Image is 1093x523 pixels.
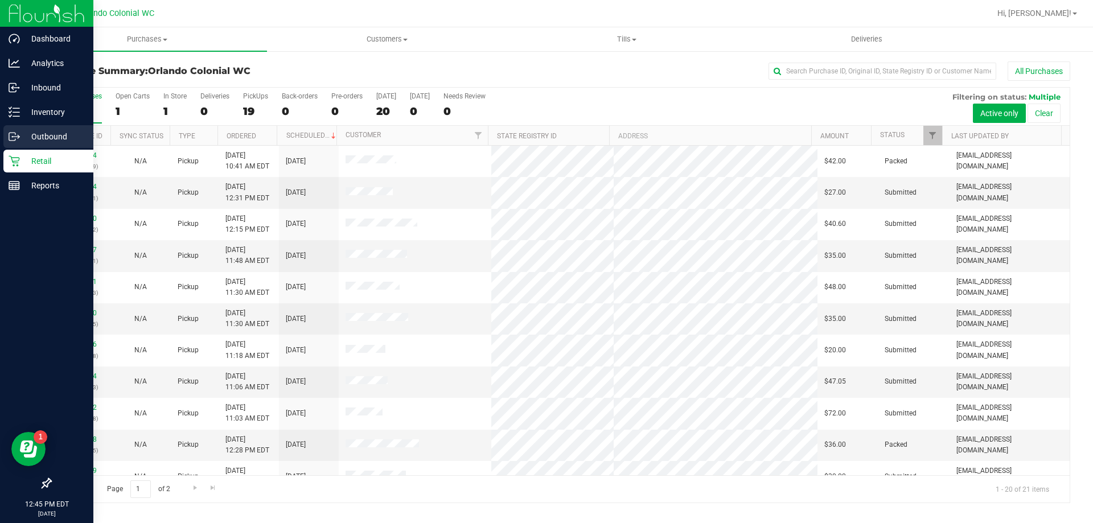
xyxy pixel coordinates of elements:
span: Submitted [885,187,917,198]
span: Pickup [178,345,199,356]
a: Purchases [27,27,267,51]
a: Last Updated By [951,132,1009,140]
span: [DATE] [286,187,306,198]
span: Pickup [178,156,199,167]
button: N/A [134,345,147,356]
span: $42.00 [824,156,846,167]
span: [DATE] 12:28 PM EDT [225,434,269,456]
div: 0 [443,105,486,118]
iframe: Resource center unread badge [34,430,47,444]
div: In Store [163,92,187,100]
a: Tills [507,27,746,51]
button: N/A [134,282,147,293]
span: $47.05 [824,376,846,387]
span: $40.60 [824,219,846,229]
span: Pickup [178,250,199,261]
span: [DATE] 10:41 AM EDT [225,150,269,172]
span: [DATE] 11:48 AM EDT [225,245,269,266]
div: 19 [243,105,268,118]
a: Deliveries [747,27,987,51]
button: N/A [134,408,147,419]
button: N/A [134,471,147,482]
span: Page of 2 [97,480,179,498]
a: 11838426 [65,340,97,348]
span: Purchases [27,34,267,44]
p: 12:45 PM EDT [5,499,88,509]
button: N/A [134,187,147,198]
a: 11838667 [65,246,97,254]
div: [DATE] [376,92,396,100]
iframe: Resource center [11,432,46,466]
input: Search Purchase ID, Original ID, State Registry ID or Customer Name... [769,63,996,80]
inline-svg: Inbound [9,82,20,93]
div: Pre-orders [331,92,363,100]
span: [EMAIL_ADDRESS][DOMAIN_NAME] [956,466,1063,487]
span: Not Applicable [134,315,147,323]
span: [DATE] 11:30 AM EDT [225,308,269,330]
span: Hi, [PERSON_NAME]! [997,9,1071,18]
span: [DATE] [286,439,306,450]
div: Needs Review [443,92,486,100]
p: Dashboard [20,32,88,46]
span: [DATE] 10:49 AM EDT [225,466,269,487]
a: Filter [923,126,942,145]
span: $36.00 [824,439,846,450]
span: [DATE] [286,376,306,387]
span: [DATE] 11:06 AM EDT [225,371,269,393]
a: 11838304 [65,372,97,380]
span: Orlando Colonial WC [148,65,250,76]
div: PickUps [243,92,268,100]
button: Active only [973,104,1026,123]
span: [DATE] 11:18 AM EDT [225,339,269,361]
inline-svg: Retail [9,155,20,167]
div: 0 [282,105,318,118]
h3: Purchase Summary: [50,66,390,76]
a: 11838540 [65,309,97,317]
a: Status [880,131,905,139]
span: [EMAIL_ADDRESS][DOMAIN_NAME] [956,402,1063,424]
span: Not Applicable [134,188,147,196]
span: Not Applicable [134,283,147,291]
inline-svg: Analytics [9,57,20,69]
p: Analytics [20,56,88,70]
span: [DATE] 12:31 PM EDT [225,182,269,203]
span: Deliveries [836,34,898,44]
span: Pickup [178,282,199,293]
span: Pickup [178,219,199,229]
p: Inventory [20,105,88,119]
div: 1 [116,105,150,118]
button: N/A [134,314,147,324]
p: Reports [20,179,88,192]
span: [DATE] [286,408,306,419]
a: Go to the next page [187,480,203,496]
a: 11838860 [65,215,97,223]
a: Sync Status [120,132,163,140]
span: [DATE] 11:30 AM EDT [225,277,269,298]
div: Open Carts [116,92,150,100]
span: $30.00 [824,471,846,482]
span: Not Applicable [134,409,147,417]
span: [EMAIL_ADDRESS][DOMAIN_NAME] [956,150,1063,172]
span: Submitted [885,376,917,387]
span: Pickup [178,471,199,482]
a: Scheduled [286,131,338,139]
div: 0 [410,105,430,118]
span: Not Applicable [134,157,147,165]
th: Address [609,126,811,146]
div: [DATE] [410,92,430,100]
a: 11838272 [65,403,97,411]
span: Pickup [178,187,199,198]
span: Pickup [178,314,199,324]
span: Submitted [885,345,917,356]
span: [DATE] [286,314,306,324]
a: 11837804 [65,151,97,159]
div: 20 [376,105,396,118]
span: $35.00 [824,250,846,261]
span: Customers [268,34,506,44]
a: Amount [820,132,849,140]
span: [DATE] [286,282,306,293]
span: [EMAIL_ADDRESS][DOMAIN_NAME] [956,371,1063,393]
div: Deliveries [200,92,229,100]
a: 11838541 [65,278,97,286]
